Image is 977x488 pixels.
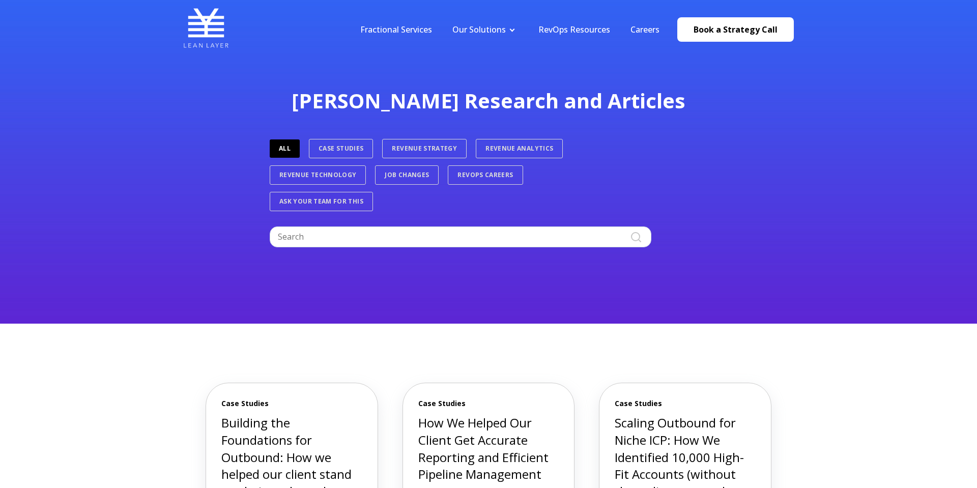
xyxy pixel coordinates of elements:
[448,165,523,185] a: RevOps Careers
[418,414,549,482] a: How We Helped Our Client Get Accurate Reporting and Efficient Pipeline Management
[360,24,432,35] a: Fractional Services
[270,226,651,247] input: Search
[309,139,373,158] a: Case Studies
[221,398,362,409] span: Case Studies
[350,24,670,35] div: Navigation Menu
[270,165,366,185] a: Revenue Technology
[677,17,794,42] a: Book a Strategy Call
[375,165,439,185] a: Job Changes
[452,24,506,35] a: Our Solutions
[418,398,559,409] span: Case Studies
[476,139,563,158] a: Revenue Analytics
[615,398,756,409] span: Case Studies
[270,139,300,158] a: ALL
[270,192,373,211] a: Ask Your Team For This
[292,87,685,114] span: [PERSON_NAME] Research and Articles
[382,139,467,158] a: Revenue Strategy
[538,24,610,35] a: RevOps Resources
[630,24,659,35] a: Careers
